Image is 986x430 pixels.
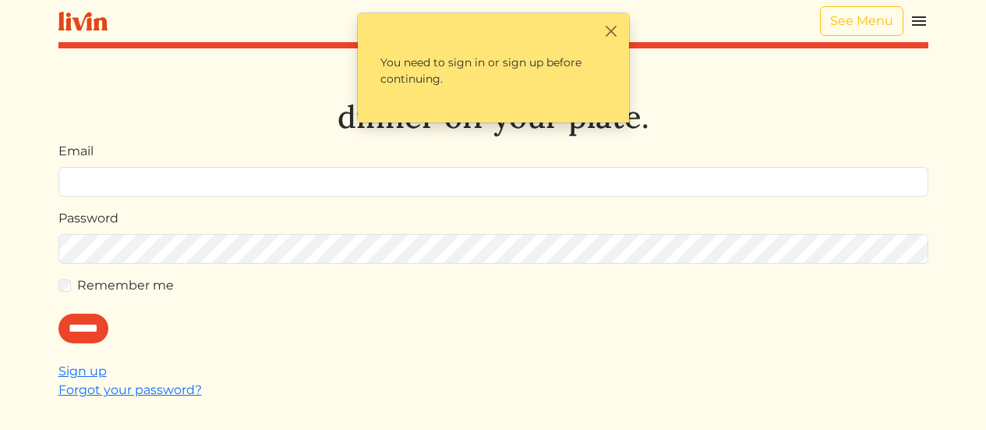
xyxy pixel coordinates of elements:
[58,12,108,31] img: livin-logo-a0d97d1a881af30f6274990eb6222085a2533c92bbd1e4f22c21b4f0d0e3210c.svg
[820,6,903,36] a: See Menu
[367,41,620,101] p: You need to sign in or sign up before continuing.
[58,364,107,378] a: Sign up
[77,276,174,295] label: Remember me
[910,12,928,30] img: menu_hamburger-cb6d353cf0ecd9f46ceae1c99ecbeb4a00e71ca567a856bd81f57e9d8c17bb26.svg
[58,209,118,228] label: Password
[58,382,202,397] a: Forgot your password?
[58,61,928,136] h1: Let's take dinner off your plate.
[603,23,620,39] button: Close
[58,142,94,161] label: Email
